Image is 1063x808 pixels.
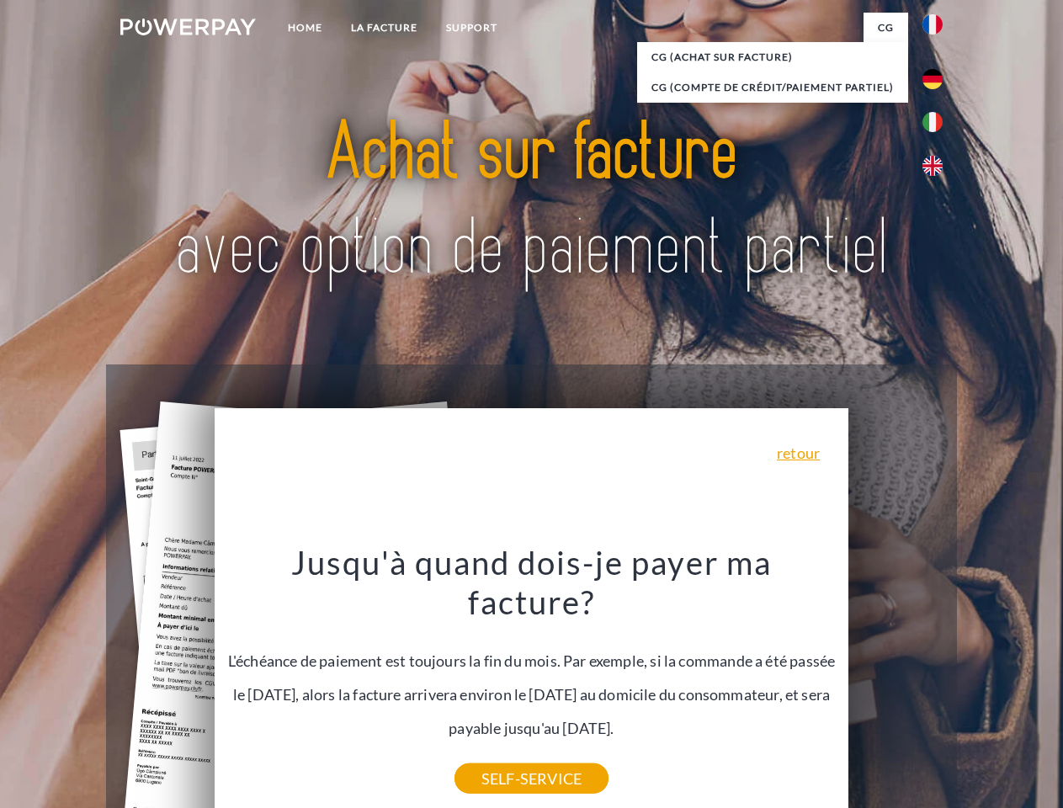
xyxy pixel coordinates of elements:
[864,13,908,43] a: CG
[777,445,820,460] a: retour
[120,19,256,35] img: logo-powerpay-white.svg
[225,542,839,779] div: L'échéance de paiement est toujours la fin du mois. Par exemple, si la commande a été passée le [...
[225,542,839,623] h3: Jusqu'à quand dois-je payer ma facture?
[922,156,943,176] img: en
[922,14,943,35] img: fr
[637,72,908,103] a: CG (Compte de crédit/paiement partiel)
[454,763,609,794] a: SELF-SERVICE
[161,81,902,322] img: title-powerpay_fr.svg
[432,13,512,43] a: Support
[637,42,908,72] a: CG (achat sur facture)
[922,69,943,89] img: de
[274,13,337,43] a: Home
[337,13,432,43] a: LA FACTURE
[922,112,943,132] img: it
